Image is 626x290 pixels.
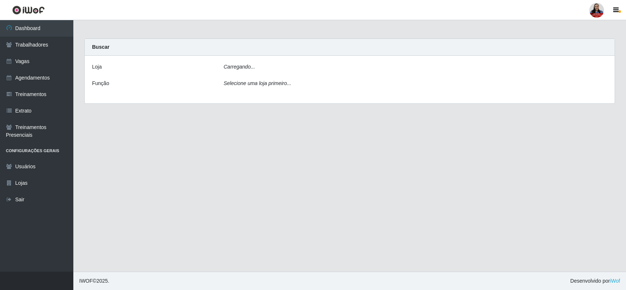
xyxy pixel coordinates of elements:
[610,278,620,284] a: iWof
[79,278,93,284] span: IWOF
[92,44,109,50] strong: Buscar
[79,277,109,285] span: © 2025 .
[224,64,255,70] i: Carregando...
[12,5,45,15] img: CoreUI Logo
[92,63,102,71] label: Loja
[570,277,620,285] span: Desenvolvido por
[92,80,109,87] label: Função
[224,80,291,86] i: Selecione uma loja primeiro...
